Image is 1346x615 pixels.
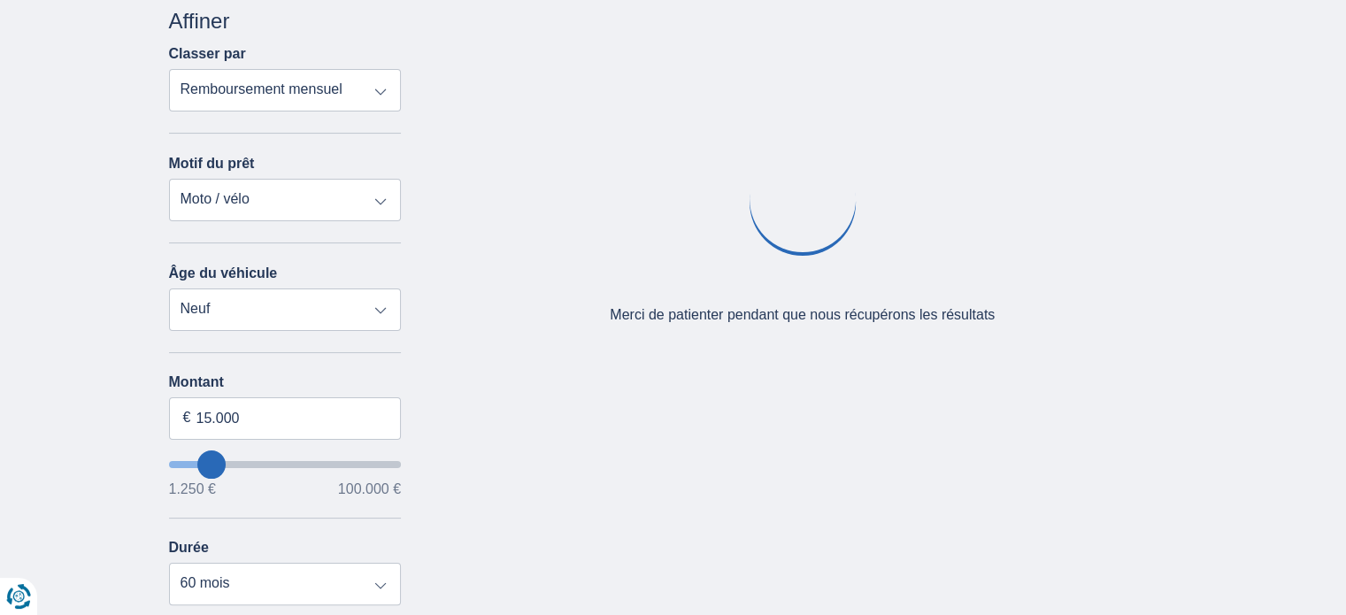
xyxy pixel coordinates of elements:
label: Classer par [169,46,246,62]
label: Montant [169,374,402,390]
div: Merci de patienter pendant que nous récupérons les résultats [610,305,995,326]
span: 1.250 € [169,482,216,496]
span: 100.000 € [338,482,401,496]
span: € [183,408,191,428]
label: Durée [169,540,209,556]
input: wantToBorrow [169,461,402,468]
label: Âge du véhicule [169,265,278,281]
div: Affiner [169,6,402,36]
label: Motif du prêt [169,156,255,172]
